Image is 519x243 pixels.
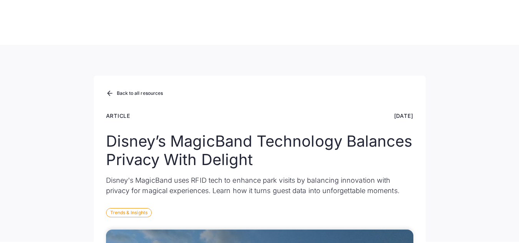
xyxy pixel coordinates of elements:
div: Trends & Insights [106,208,152,217]
div: Article [106,112,131,120]
p: Disney's MagicBand uses RFID tech to enhance park visits by balancing innovation with privacy for... [106,175,413,196]
div: [DATE] [394,112,413,120]
h1: Disney’s MagicBand Technology Balances Privacy With Delight [106,132,413,169]
a: Back to all resources [106,89,163,99]
div: Back to all resources [117,91,163,96]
